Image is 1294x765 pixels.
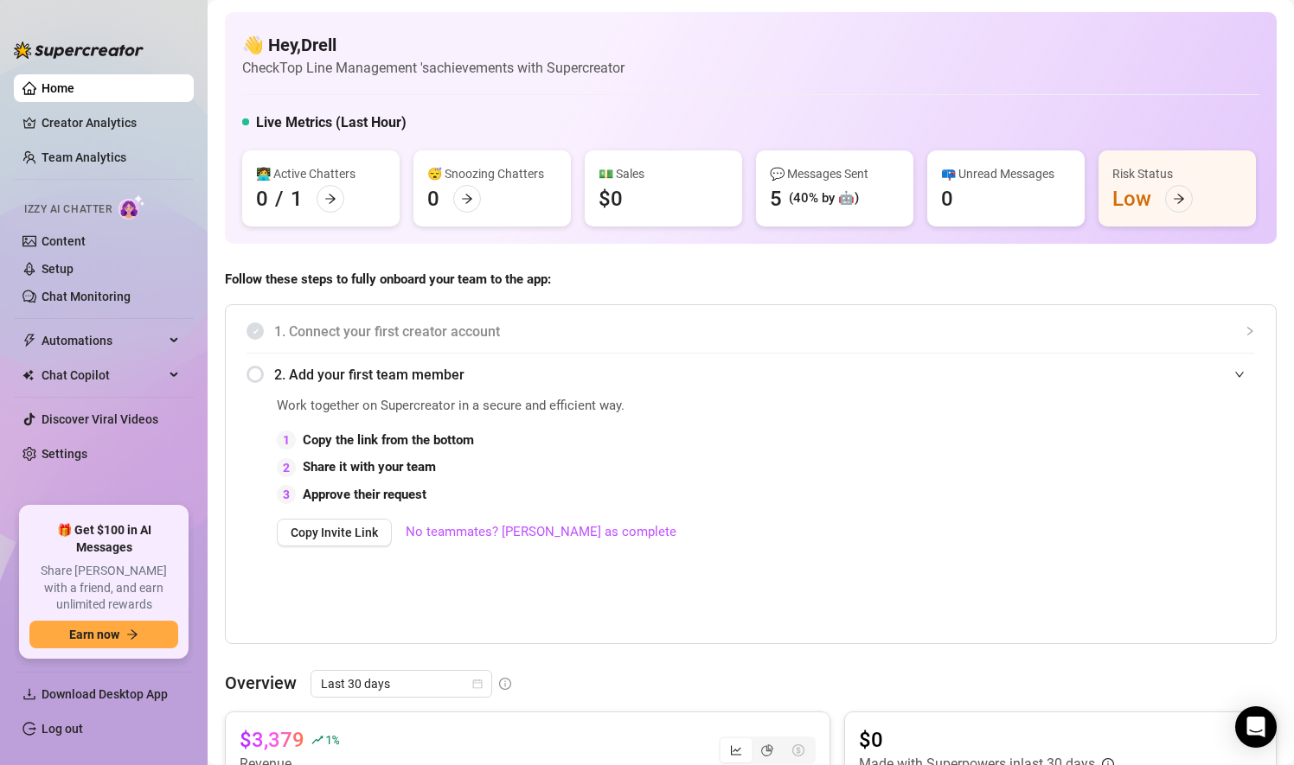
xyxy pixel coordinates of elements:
[225,271,551,287] strong: Follow these steps to fully onboard your team to the app:
[599,185,623,213] div: $0
[29,522,178,556] span: 🎁 Get $100 in AI Messages
[274,321,1255,342] span: 1. Connect your first creator account
[29,563,178,614] span: Share [PERSON_NAME] with a friend, and earn unlimited rewards
[303,487,426,502] strong: Approve their request
[761,744,773,756] span: pie-chart
[247,310,1255,353] div: 1. Connect your first creator account
[42,109,180,137] a: Creator Analytics
[42,327,164,354] span: Automations
[42,687,168,701] span: Download Desktop App
[247,354,1255,396] div: 2. Add your first team member
[240,726,304,754] article: $3,379
[792,744,804,756] span: dollar-circle
[303,432,474,448] strong: Copy the link from the bottom
[277,519,392,546] button: Copy Invite Link
[1173,193,1185,205] span: arrow-right
[1112,164,1242,183] div: Risk Status
[42,81,74,95] a: Home
[941,185,953,213] div: 0
[242,33,625,57] h4: 👋 Hey, Drell
[325,731,338,748] span: 1 %
[277,458,296,477] div: 2
[291,526,378,539] span: Copy Invite Link
[311,734,323,746] span: rise
[461,193,473,205] span: arrow-right
[42,447,87,461] a: Settings
[69,628,119,641] span: Earn now
[941,164,1071,183] div: 📪 Unread Messages
[1245,326,1255,336] span: collapsed
[274,364,1255,386] span: 2. Add your first team member
[303,459,436,475] strong: Share it with your team
[42,262,74,276] a: Setup
[277,396,866,417] span: Work together on Supercreator in a secure and efficient way.
[1234,369,1245,379] span: expanded
[1235,706,1277,748] div: Open Intercom Messenger
[321,671,482,697] span: Last 30 days
[22,687,36,701] span: download
[256,112,407,133] h5: Live Metrics (Last Hour)
[789,188,859,209] div: (40% by 🤖)
[14,41,144,59] img: logo-BBDzfeDw.svg
[42,722,83,736] a: Log out
[24,201,112,218] span: Izzy AI Chatter
[909,396,1255,617] iframe: Adding Team Members
[29,621,178,648] button: Earn nowarrow-right
[225,670,297,696] article: Overview
[242,57,625,79] article: Check Top Line Management 's achievements with Supercreator
[42,412,158,426] a: Discover Viral Videos
[499,678,511,690] span: info-circle
[277,430,296,449] div: 1
[119,194,145,220] img: AI Chatter
[22,334,36,347] span: thunderbolt
[277,485,296,504] div: 3
[427,164,557,183] div: 😴 Snoozing Chatters
[256,164,386,183] div: 👩‍💻 Active Chatters
[256,185,268,213] div: 0
[126,628,138,641] span: arrow-right
[472,679,483,689] span: calendar
[42,150,126,164] a: Team Analytics
[427,185,439,213] div: 0
[859,726,1114,754] article: $0
[770,164,900,183] div: 💬 Messages Sent
[22,369,34,381] img: Chat Copilot
[719,736,816,764] div: segmented control
[42,290,131,303] a: Chat Monitoring
[42,234,86,248] a: Content
[730,744,742,756] span: line-chart
[291,185,303,213] div: 1
[599,164,728,183] div: 💵 Sales
[324,193,336,205] span: arrow-right
[770,185,782,213] div: 5
[406,522,676,543] a: No teammates? [PERSON_NAME] as complete
[42,361,164,389] span: Chat Copilot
